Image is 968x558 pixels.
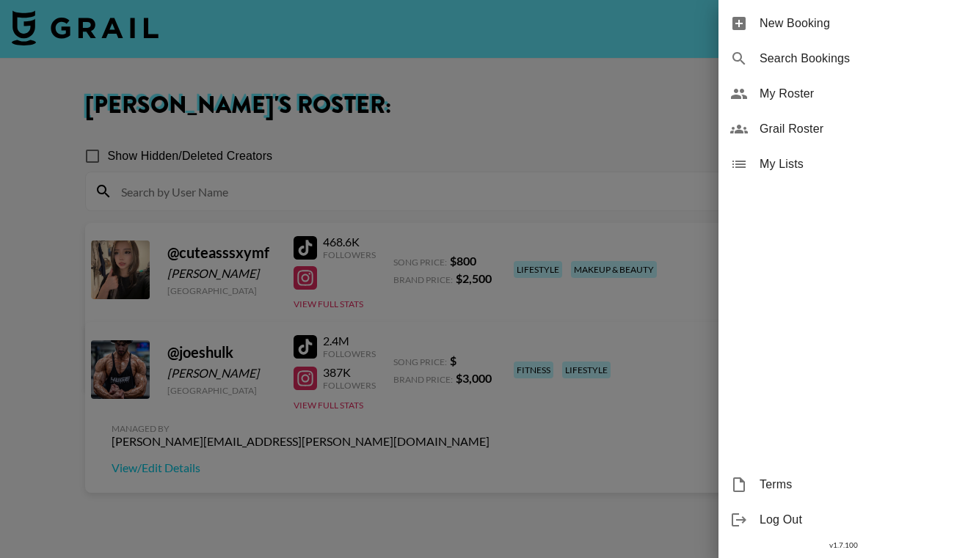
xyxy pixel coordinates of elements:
[718,467,968,502] div: Terms
[760,85,956,103] span: My Roster
[760,511,956,529] span: Log Out
[718,6,968,41] div: New Booking
[718,76,968,111] div: My Roster
[760,476,956,493] span: Terms
[718,111,968,147] div: Grail Roster
[718,41,968,76] div: Search Bookings
[718,502,968,537] div: Log Out
[718,147,968,182] div: My Lists
[718,537,968,553] div: v 1.7.100
[760,50,956,67] span: Search Bookings
[760,155,956,173] span: My Lists
[760,15,956,32] span: New Booking
[760,120,956,138] span: Grail Roster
